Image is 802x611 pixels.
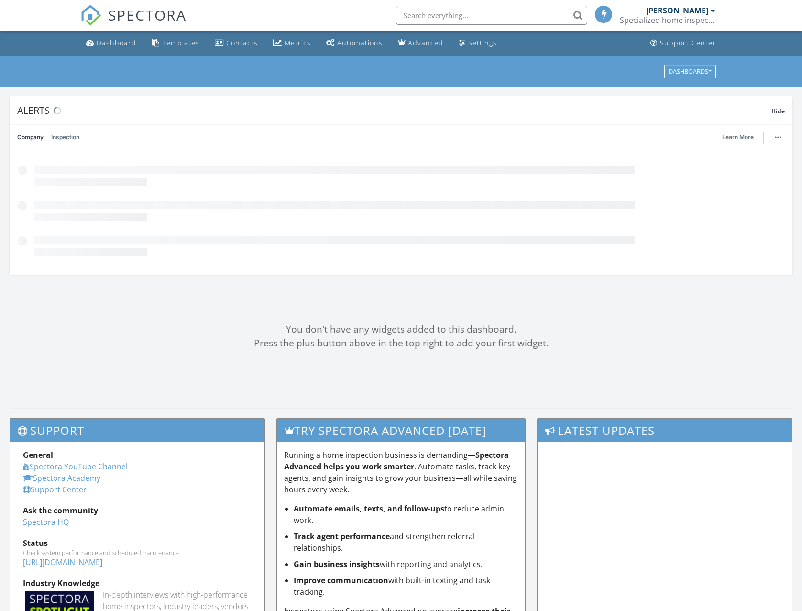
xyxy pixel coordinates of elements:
a: Automations (Basic) [322,34,386,52]
li: with built-in texting and task tracking. [294,575,518,598]
a: Support Center [647,34,720,52]
div: Advanced [408,38,443,47]
a: SPECTORA [80,13,187,33]
a: Contacts [211,34,262,52]
div: Support Center [660,38,716,47]
img: The Best Home Inspection Software - Spectora [80,5,101,26]
input: Search everything... [396,6,587,25]
div: Check system performance and scheduled maintenance. [23,549,252,556]
a: Metrics [269,34,315,52]
li: and strengthen referral relationships. [294,531,518,554]
span: Hide [771,107,785,115]
div: Press the plus button above in the top right to add your first widget. [10,336,792,350]
li: with reporting and analytics. [294,558,518,570]
strong: Spectora Advanced helps you work smarter [284,450,509,472]
h3: Latest Updates [538,419,792,442]
div: Alerts [17,104,771,117]
strong: General [23,450,53,460]
div: Specialized home inspections [620,15,715,25]
a: Company [17,125,44,150]
strong: Track agent performance [294,531,390,542]
div: You don't have any widgets added to this dashboard. [10,322,792,336]
a: Settings [455,34,501,52]
div: Status [23,537,252,549]
a: Learn More [722,133,759,142]
a: [URL][DOMAIN_NAME] [23,557,102,567]
div: [PERSON_NAME] [646,6,708,15]
strong: Automate emails, texts, and follow-ups [294,503,444,514]
div: Settings [468,38,497,47]
a: Spectora YouTube Channel [23,461,128,472]
h3: Try spectora advanced [DATE] [277,419,526,442]
h3: Support [10,419,264,442]
div: Dashboard [97,38,136,47]
a: Inspection [51,125,79,150]
div: Industry Knowledge [23,578,252,589]
a: Advanced [394,34,447,52]
div: Metrics [285,38,311,47]
a: Spectora HQ [23,517,69,527]
p: Running a home inspection business is demanding— . Automate tasks, track key agents, and gain ins... [284,449,518,495]
div: Contacts [226,38,258,47]
a: Support Center [23,484,87,495]
button: Dashboards [664,65,716,78]
span: SPECTORA [108,5,187,25]
div: Automations [337,38,383,47]
a: Templates [148,34,203,52]
img: ellipsis-632cfdd7c38ec3a7d453.svg [775,136,781,138]
strong: Gain business insights [294,559,380,569]
a: Dashboard [82,34,140,52]
a: Spectora Academy [23,473,100,483]
div: Dashboards [669,68,712,75]
strong: Improve communication [294,575,388,586]
div: Templates [162,38,199,47]
div: Ask the community [23,505,252,516]
li: to reduce admin work. [294,503,518,526]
